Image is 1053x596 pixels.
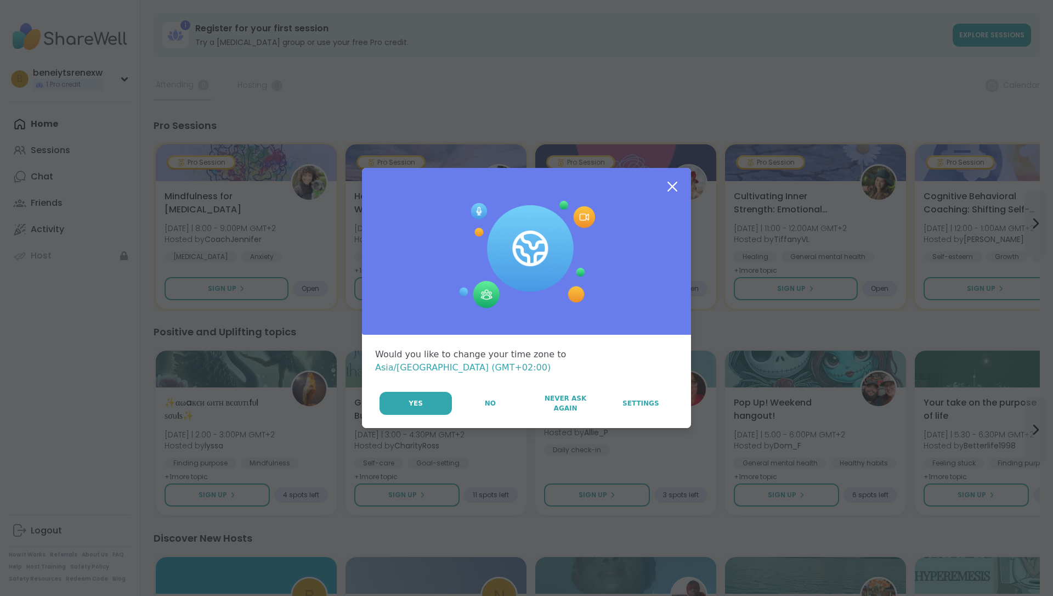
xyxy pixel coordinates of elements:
[375,362,551,373] span: Asia/[GEOGRAPHIC_DATA] (GMT+02:00)
[380,392,452,415] button: Yes
[453,392,527,415] button: No
[622,398,659,408] span: Settings
[458,201,595,308] img: Session Experience
[528,392,602,415] button: Never Ask Again
[409,398,423,408] span: Yes
[375,348,678,374] div: Would you like to change your time zone to
[604,392,678,415] a: Settings
[534,393,597,413] span: Never Ask Again
[485,398,496,408] span: No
